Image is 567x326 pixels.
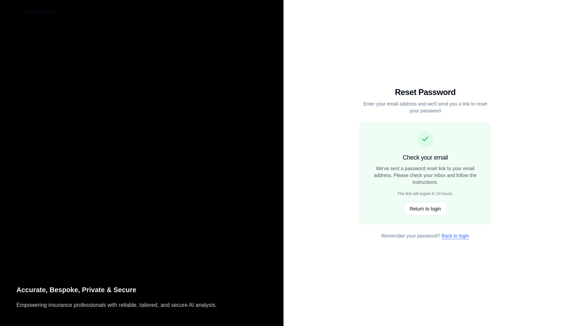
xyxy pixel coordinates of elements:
[442,233,469,239] a: Back to login
[16,301,267,310] p: Empowering insurance professionals with reliable, tailored, and secure AI analysis.
[16,284,267,296] p: Accurate, Bespoke, Private & Secure
[360,87,491,98] h1: Reset Password
[360,100,491,114] p: Enter your email address and we'll send you a link to reset your password
[11,5,60,19] button: Back to login
[360,232,491,239] p: Remember your password?
[397,191,453,196] p: The link will expire in 24 hours.
[368,165,482,186] p: We've sent a password reset link to your email address. Please check your inbox and follow the in...
[404,202,446,216] button: Return to login
[403,153,448,162] h3: Check your email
